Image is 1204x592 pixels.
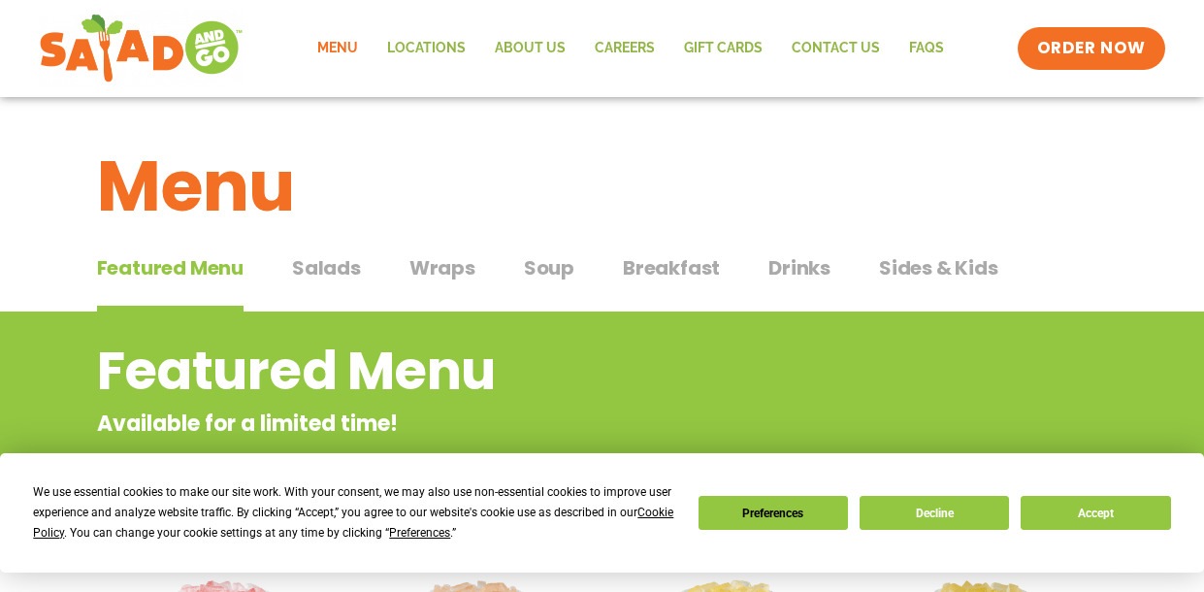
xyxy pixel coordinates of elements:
[1018,27,1165,70] a: ORDER NOW
[97,332,952,411] h2: Featured Menu
[303,26,373,71] a: Menu
[1021,496,1170,530] button: Accept
[860,496,1009,530] button: Decline
[623,253,720,282] span: Breakfast
[389,526,450,540] span: Preferences
[669,26,777,71] a: GIFT CARDS
[1037,37,1146,60] span: ORDER NOW
[97,134,1108,239] h1: Menu
[524,253,574,282] span: Soup
[699,496,848,530] button: Preferences
[895,26,959,71] a: FAQs
[409,253,475,282] span: Wraps
[97,247,1108,312] div: Tabbed content
[39,10,244,87] img: new-SAG-logo-768×292
[879,253,998,282] span: Sides & Kids
[580,26,669,71] a: Careers
[33,482,674,543] div: We use essential cookies to make our site work. With your consent, we may also use non-essential ...
[97,408,952,440] p: Available for a limited time!
[97,253,244,282] span: Featured Menu
[777,26,895,71] a: Contact Us
[373,26,480,71] a: Locations
[292,253,361,282] span: Salads
[480,26,580,71] a: About Us
[768,253,830,282] span: Drinks
[303,26,959,71] nav: Menu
